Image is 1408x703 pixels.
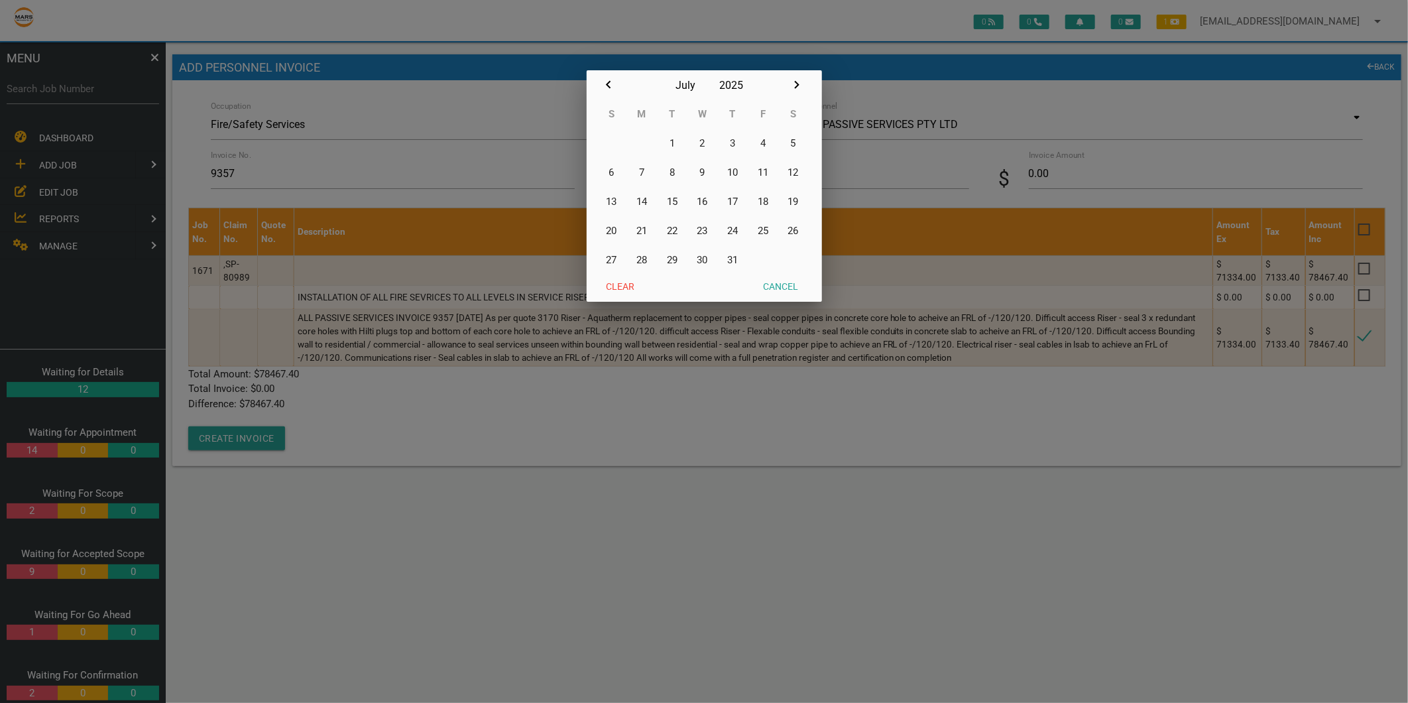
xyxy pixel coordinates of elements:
button: 9 [687,158,718,187]
button: 14 [626,187,657,216]
button: 2 [687,129,718,158]
button: 16 [687,187,718,216]
button: 27 [597,245,627,275]
button: 10 [717,158,748,187]
button: 12 [778,158,809,187]
button: 19 [778,187,809,216]
button: 8 [657,158,687,187]
abbr: Saturday [790,108,796,120]
button: 21 [626,216,657,245]
button: 24 [717,216,748,245]
button: 17 [717,187,748,216]
button: Clear [597,275,645,298]
button: 6 [597,158,627,187]
button: 30 [687,245,718,275]
button: 20 [597,216,627,245]
button: 22 [657,216,687,245]
button: 4 [748,129,778,158]
button: 15 [657,187,687,216]
button: 11 [748,158,778,187]
button: Cancel [754,275,809,298]
button: 26 [778,216,809,245]
button: 18 [748,187,778,216]
button: 13 [597,187,627,216]
abbr: Thursday [730,108,736,120]
button: 29 [657,245,687,275]
button: 5 [778,129,809,158]
abbr: Wednesday [698,108,707,120]
button: 28 [626,245,657,275]
button: 3 [717,129,748,158]
abbr: Monday [638,108,646,120]
button: 31 [717,245,748,275]
button: 7 [626,158,657,187]
abbr: Tuesday [669,108,675,120]
abbr: Sunday [609,108,615,120]
button: 23 [687,216,718,245]
abbr: Friday [760,108,766,120]
button: 1 [657,129,687,158]
button: 25 [748,216,778,245]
